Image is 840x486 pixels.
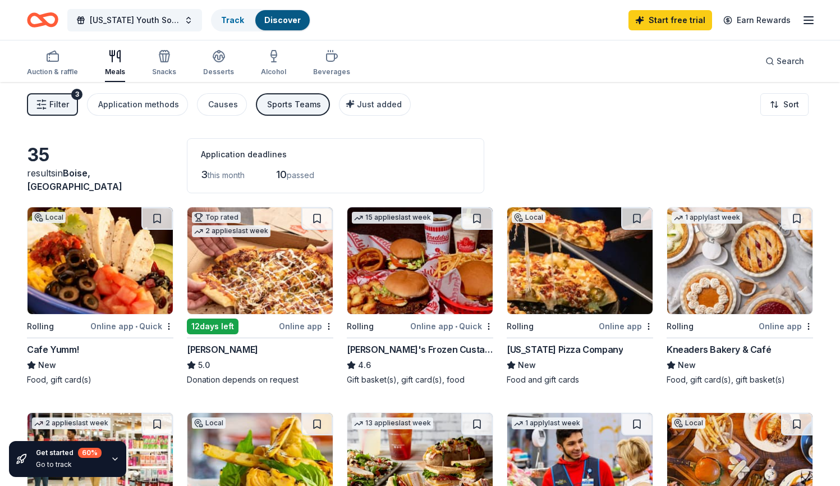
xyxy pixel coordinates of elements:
img: Image for Cafe Yumm! [27,207,173,314]
div: Online app Quick [410,319,493,333]
div: Desserts [203,67,234,76]
span: Boise, [GEOGRAPHIC_DATA] [27,167,122,192]
button: Meals [105,45,125,82]
div: Donation depends on request [187,374,333,385]
button: Alcohol [261,45,286,82]
span: 10 [276,169,287,180]
span: • [135,322,137,331]
span: New [518,358,536,372]
div: Local [672,417,705,429]
div: Rolling [507,320,534,333]
div: Alcohol [261,67,286,76]
span: Just added [357,99,402,109]
img: Image for Idaho Pizza Company [507,207,653,314]
span: [US_STATE] Youth Soccer Gem State Challenge [90,13,180,27]
div: 35 [27,144,173,166]
div: Food, gift card(s), gift basket(s) [667,374,813,385]
span: New [38,358,56,372]
span: 4.6 [358,358,371,372]
div: Rolling [667,320,694,333]
div: Local [192,417,226,429]
button: TrackDiscover [211,9,311,31]
div: Go to track [36,460,102,469]
img: Image for Kneaders Bakery & Café [667,207,813,314]
img: Image for Casey's [187,207,333,314]
button: Sports Teams [256,93,330,116]
div: Application methods [98,98,179,111]
div: Sports Teams [267,98,321,111]
div: Get started [36,448,102,458]
div: Food and gift cards [507,374,653,385]
div: [PERSON_NAME] [187,343,258,356]
span: 3 [201,169,208,180]
img: Image for Freddy's Frozen Custard & Steakburgers [347,207,493,314]
div: Causes [208,98,238,111]
button: Snacks [152,45,176,82]
a: Earn Rewards [717,10,797,30]
div: Rolling [347,320,374,333]
div: results [27,166,173,193]
div: [US_STATE] Pizza Company [507,343,623,356]
a: Track [221,15,244,25]
div: Online app Quick [90,319,173,333]
div: Meals [105,67,125,76]
button: Application methods [87,93,188,116]
div: Gift basket(s), gift card(s), food [347,374,493,385]
button: Filter3 [27,93,78,116]
div: 1 apply last week [512,417,582,429]
div: Local [32,212,66,223]
span: • [455,322,457,331]
button: Auction & raffle [27,45,78,82]
div: Application deadlines [201,148,470,161]
span: 5.0 [198,358,210,372]
a: Home [27,7,58,33]
div: 2 applies last week [32,417,111,429]
button: Search [756,50,813,72]
div: Online app [599,319,653,333]
div: 3 [71,89,82,100]
div: Food, gift card(s) [27,374,173,385]
div: Top rated [192,212,241,223]
div: Online app [279,319,333,333]
button: Desserts [203,45,234,82]
button: Sort [760,93,809,116]
a: Image for Freddy's Frozen Custard & Steakburgers15 applieslast weekRollingOnline app•Quick[PERSON... [347,207,493,385]
div: 1 apply last week [672,212,742,224]
span: this month [208,170,245,180]
div: Snacks [152,67,176,76]
div: Cafe Yumm! [27,343,79,356]
span: New [678,358,696,372]
div: Kneaders Bakery & Café [667,343,771,356]
a: Image for Kneaders Bakery & Café1 applylast weekRollingOnline appKneaders Bakery & CaféNewFood, g... [667,207,813,385]
span: Search [777,54,804,68]
span: passed [287,170,314,180]
div: 2 applies last week [192,225,270,237]
div: Online app [759,319,813,333]
span: in [27,167,122,192]
a: Discover [264,15,301,25]
span: Sort [783,98,799,111]
div: 15 applies last week [352,212,433,224]
button: Beverages [313,45,350,82]
div: [PERSON_NAME]'s Frozen Custard & Steakburgers [347,343,493,356]
button: Just added [339,93,411,116]
div: Rolling [27,320,54,333]
button: [US_STATE] Youth Soccer Gem State Challenge [67,9,202,31]
a: Image for Cafe Yumm!LocalRollingOnline app•QuickCafe Yumm!NewFood, gift card(s) [27,207,173,385]
div: Local [512,212,545,223]
div: Auction & raffle [27,67,78,76]
div: Beverages [313,67,350,76]
button: Causes [197,93,247,116]
div: 13 applies last week [352,417,433,429]
span: Filter [49,98,69,111]
a: Start free trial [628,10,712,30]
a: Image for Idaho Pizza CompanyLocalRollingOnline app[US_STATE] Pizza CompanyNewFood and gift cards [507,207,653,385]
div: 60 % [78,448,102,458]
div: 12 days left [187,319,238,334]
a: Image for Casey'sTop rated2 applieslast week12days leftOnline app[PERSON_NAME]5.0Donation depends... [187,207,333,385]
